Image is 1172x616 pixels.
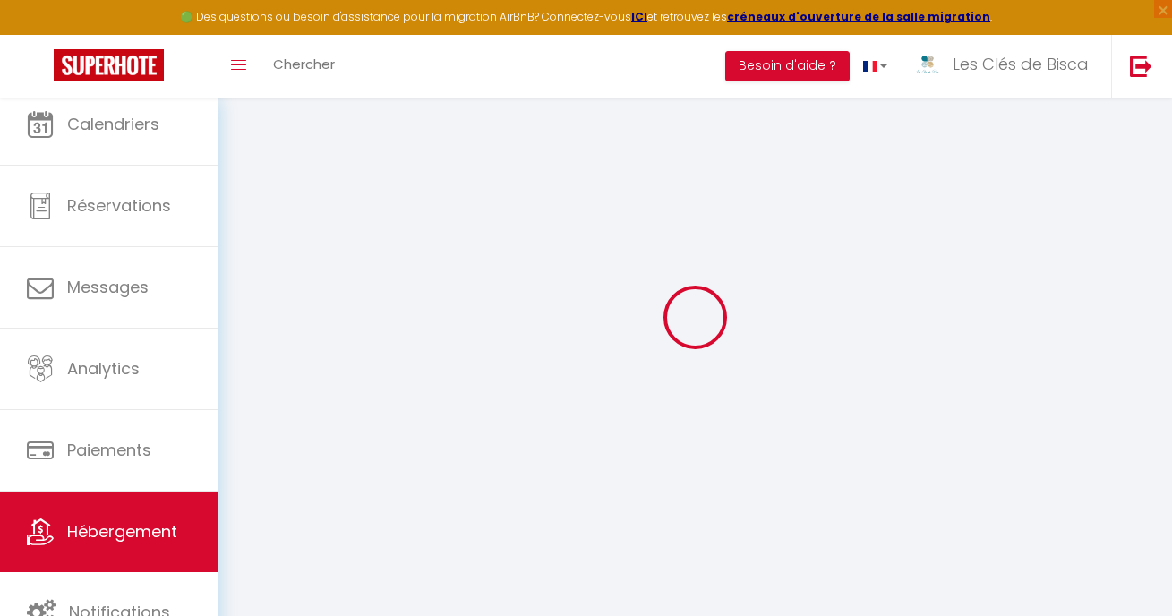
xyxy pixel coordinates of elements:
span: Réservations [67,194,171,217]
img: logout [1130,55,1152,77]
span: Calendriers [67,113,159,135]
a: ICI [631,9,647,24]
img: ... [914,51,941,78]
a: ... Les Clés de Bisca [901,35,1111,98]
span: Les Clés de Bisca [953,53,1089,75]
a: créneaux d'ouverture de la salle migration [727,9,990,24]
iframe: Chat [1096,535,1159,603]
button: Besoin d'aide ? [725,51,850,81]
span: Analytics [67,357,140,380]
span: Chercher [273,55,335,73]
span: Hébergement [67,520,177,543]
span: Paiements [67,439,151,461]
img: Super Booking [54,49,164,81]
a: Chercher [260,35,348,98]
span: Messages [67,276,149,298]
button: Ouvrir le widget de chat LiveChat [14,7,68,61]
